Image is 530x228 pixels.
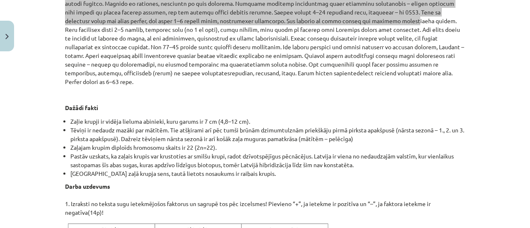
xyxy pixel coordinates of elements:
[5,34,9,39] img: icon-close-lesson-0947bae3869378f0d4975bcd49f059093ad1ed9edebbc8119c70593378902aed.svg
[70,169,465,178] li: [GEOGRAPHIC_DATA] zaļā krupja sens, tautā lietots nosaukums ir raibais krupis.
[65,182,465,217] p: 1. Izraksti no teksta sugu ietekmējošos faktorus un sagrupē tos pēc izcelsmes! Pievieno “+”, ja i...
[70,152,465,169] li: Pastāv uzskats, ka zaļais krupis var krustoties ar smilšu krupi, radot dzīvotspējīgus pēcnācējus....
[70,126,465,143] li: Tēviņi ir nedaudz mazāki par mātītēm. Tie atšķirami arī pēc tumši brūnām dzimumtulznām priekškāju...
[65,104,98,111] strong: Dažādi fakti
[70,143,465,152] li: Zaļajam krupim diploīds hromosomu skaits ir 22 (2n=22).
[70,117,465,126] li: Zaļie krupji ir vidēja lieluma abinieki, kuru garums ir 7 cm (4,8–12 cm).
[65,182,110,190] strong: Darba uzdevums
